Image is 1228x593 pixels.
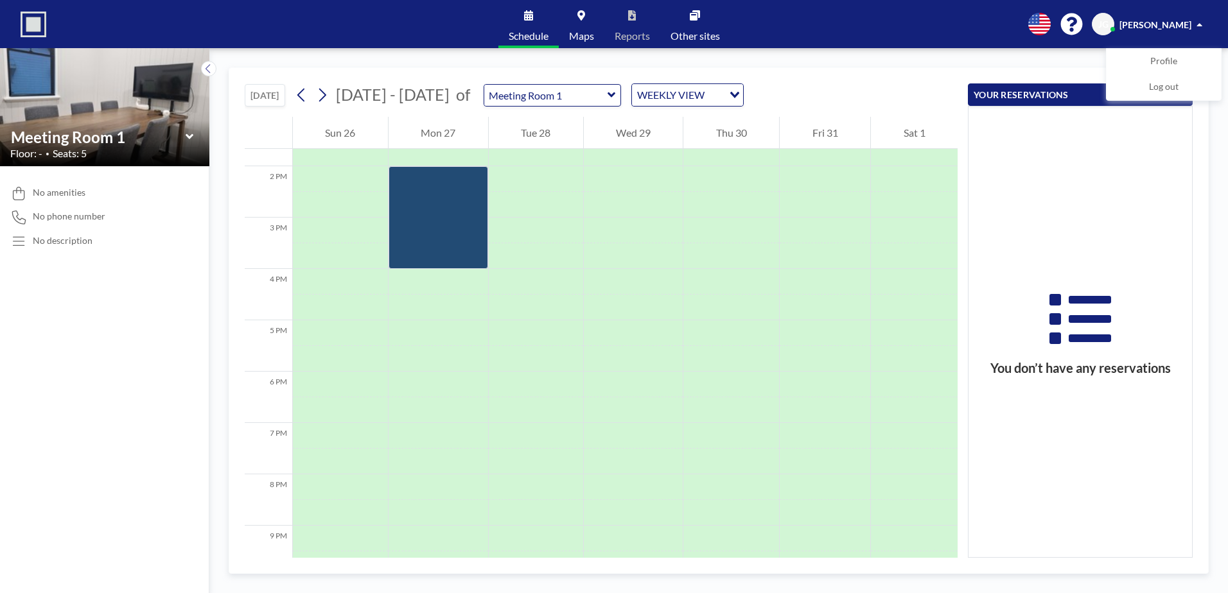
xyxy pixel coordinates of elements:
[245,526,292,577] div: 9 PM
[456,85,470,105] span: of
[21,12,46,37] img: organization-logo
[245,84,285,107] button: [DATE]
[293,117,388,149] div: Sun 26
[389,117,488,149] div: Mon 27
[635,87,707,103] span: WEEKLY VIEW
[245,166,292,218] div: 2 PM
[336,85,450,104] span: [DATE] - [DATE]
[46,150,49,158] span: •
[1098,19,1109,30] span: JG
[33,187,85,198] span: No amenities
[1119,19,1191,30] span: [PERSON_NAME]
[683,117,779,149] div: Thu 30
[871,117,958,149] div: Sat 1
[569,31,594,41] span: Maps
[780,117,870,149] div: Fri 31
[484,85,608,106] input: Meeting Room 1
[632,84,743,106] div: Search for option
[489,117,583,149] div: Tue 28
[53,147,87,160] span: Seats: 5
[245,320,292,372] div: 5 PM
[584,117,683,149] div: Wed 29
[1149,81,1179,94] span: Log out
[245,372,292,423] div: 6 PM
[708,87,722,103] input: Search for option
[10,147,42,160] span: Floor: -
[245,269,292,320] div: 4 PM
[1150,55,1177,68] span: Profile
[968,83,1193,106] button: YOUR RESERVATIONS
[671,31,720,41] span: Other sites
[1107,49,1221,74] a: Profile
[969,360,1192,376] h3: You don’t have any reservations
[509,31,548,41] span: Schedule
[1107,74,1221,100] a: Log out
[615,31,650,41] span: Reports
[33,235,92,246] div: No description
[11,128,186,146] input: Meeting Room 1
[245,423,292,474] div: 7 PM
[33,211,105,222] span: No phone number
[245,218,292,269] div: 3 PM
[245,474,292,526] div: 8 PM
